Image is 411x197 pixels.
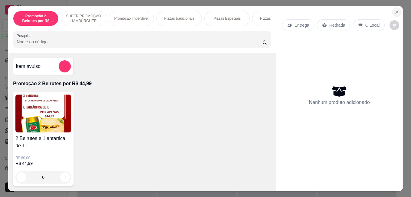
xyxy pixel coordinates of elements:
[17,172,26,182] button: decrease-product-quantity
[390,20,399,30] button: decrease-product-quantity
[66,14,101,23] p: SUPER PROMOÇÃO HAMBÚRGUER
[309,99,370,106] p: Nenhum produto adicionado
[60,172,70,182] button: increase-product-quantity
[114,16,148,21] p: Promoção imperdível
[329,22,345,28] p: Retirada
[59,60,71,72] button: add-separate-item
[15,155,71,160] p: R$ 60,00
[294,22,309,28] p: Entrega
[260,16,290,21] p: Pizzas Apreciadas
[15,135,71,149] h4: 2 Beirutes e 1 antártica de 1 L
[13,80,271,87] p: Promoção 2 Beirutes por R$ 44,99
[17,39,262,45] input: Pesquisa
[17,33,34,38] label: Pesquisa
[365,22,380,28] p: C.Local
[164,16,194,21] p: Pizzas tradicionais
[213,16,241,21] p: Pizzas Especiais
[392,7,402,17] button: Close
[16,63,41,70] h4: Item avulso
[15,95,71,132] img: product-image
[15,160,71,166] p: R$ 44,99
[18,14,53,23] p: Promoção 2 Beirutes por R$ 44,99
